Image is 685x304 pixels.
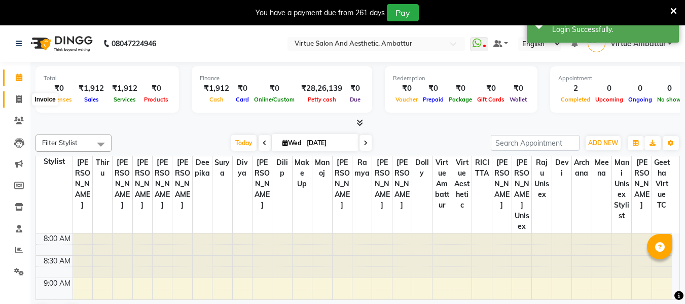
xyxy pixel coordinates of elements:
[304,136,354,151] input: 2025-09-03
[44,83,75,94] div: ₹0
[233,156,252,180] span: Divya
[412,156,431,180] span: Dolly
[280,139,304,147] span: Wed
[233,83,251,94] div: ₹0
[552,24,671,35] div: Login Successfully.
[212,156,232,180] span: Surya
[491,135,580,151] input: Search Appointment
[472,156,491,180] span: RICITTA
[42,256,73,266] div: 8:30 AM
[32,93,58,106] div: Invoice
[251,83,297,94] div: ₹0
[652,156,672,212] span: Geetha Virtue TC
[347,96,363,103] span: Due
[297,83,346,94] div: ₹28,26,139
[73,156,92,212] span: [PERSON_NAME]
[512,156,531,233] span: [PERSON_NAME] Unisex
[552,156,571,180] span: Devi
[82,96,101,103] span: Sales
[42,233,73,244] div: 8:00 AM
[507,83,529,94] div: ₹0
[532,156,551,201] span: Raju Unisex
[420,83,446,94] div: ₹0
[26,29,95,58] img: logo
[141,83,171,94] div: ₹0
[610,39,666,49] span: Virtue Ambattur
[193,156,212,180] span: Deepika
[558,96,593,103] span: Completed
[42,139,78,147] span: Filter Stylist
[432,156,452,212] span: Virtue Ambattur
[387,4,419,21] button: Pay
[231,135,257,151] span: Today
[475,96,507,103] span: Gift Cards
[312,156,332,180] span: Manoj
[655,96,684,103] span: No show
[93,156,112,180] span: Thiru
[372,156,391,212] span: [PERSON_NAME]
[586,136,621,150] button: ADD NEW
[111,96,138,103] span: Services
[200,83,233,94] div: ₹1,912
[507,96,529,103] span: Wallet
[172,156,192,212] span: [PERSON_NAME]
[588,35,605,52] img: Virtue Ambattur
[75,83,108,94] div: ₹1,912
[233,96,251,103] span: Card
[626,83,655,94] div: 0
[393,74,529,83] div: Redemption
[393,96,420,103] span: Voucher
[558,83,593,94] div: 2
[44,74,171,83] div: Total
[475,83,507,94] div: ₹0
[393,83,420,94] div: ₹0
[593,83,626,94] div: 0
[200,74,364,83] div: Finance
[108,83,141,94] div: ₹1,912
[446,83,475,94] div: ₹0
[572,156,591,180] span: Archana
[272,156,292,180] span: Dilip
[558,74,684,83] div: Appointment
[588,139,618,147] span: ADD NEW
[153,156,172,212] span: [PERSON_NAME]
[626,96,655,103] span: Ongoing
[632,156,651,212] span: [PERSON_NAME]
[346,83,364,94] div: ₹0
[592,156,611,180] span: Meena
[207,96,226,103] span: Cash
[333,156,352,212] span: [PERSON_NAME]
[141,96,171,103] span: Products
[352,156,372,180] span: Ramya
[392,156,412,212] span: [PERSON_NAME]
[42,278,73,289] div: 9:00 AM
[133,156,152,212] span: [PERSON_NAME]
[593,96,626,103] span: Upcoming
[256,8,385,18] div: You have a payment due from 261 days
[112,29,156,58] b: 08047224946
[253,156,272,212] span: [PERSON_NAME]
[446,96,475,103] span: Package
[293,156,312,190] span: Make up
[655,83,684,94] div: 0
[251,96,297,103] span: Online/Custom
[420,96,446,103] span: Prepaid
[113,156,132,212] span: [PERSON_NAME]
[452,156,472,212] span: Virtue Aesthetic
[36,156,73,167] div: Stylist
[305,96,339,103] span: Petty cash
[612,156,631,222] span: Mani Unisex Stylist
[492,156,512,212] span: [PERSON_NAME]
